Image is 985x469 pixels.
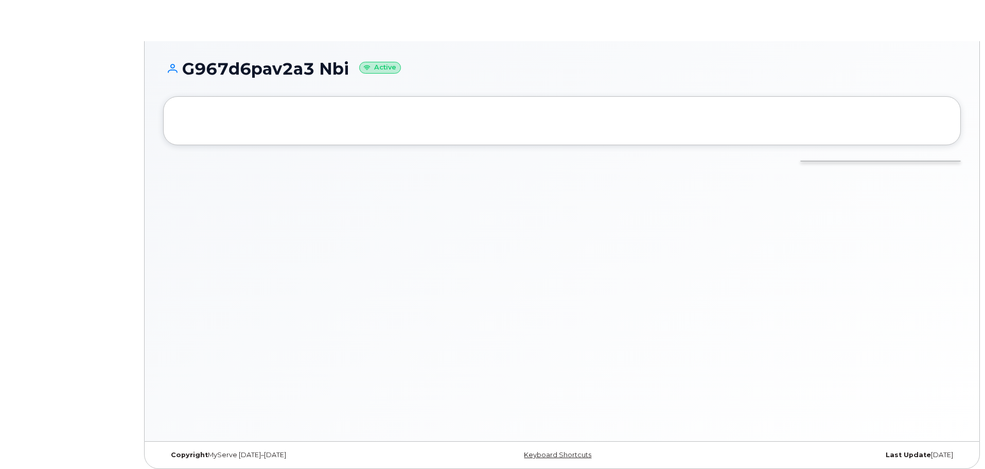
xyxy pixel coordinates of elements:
a: Keyboard Shortcuts [524,451,591,459]
h1: G967d6pav2a3 Nbi [163,60,961,78]
strong: Copyright [171,451,208,459]
strong: Last Update [886,451,931,459]
div: [DATE] [695,451,961,459]
small: Active [359,62,401,74]
div: MyServe [DATE]–[DATE] [163,451,429,459]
